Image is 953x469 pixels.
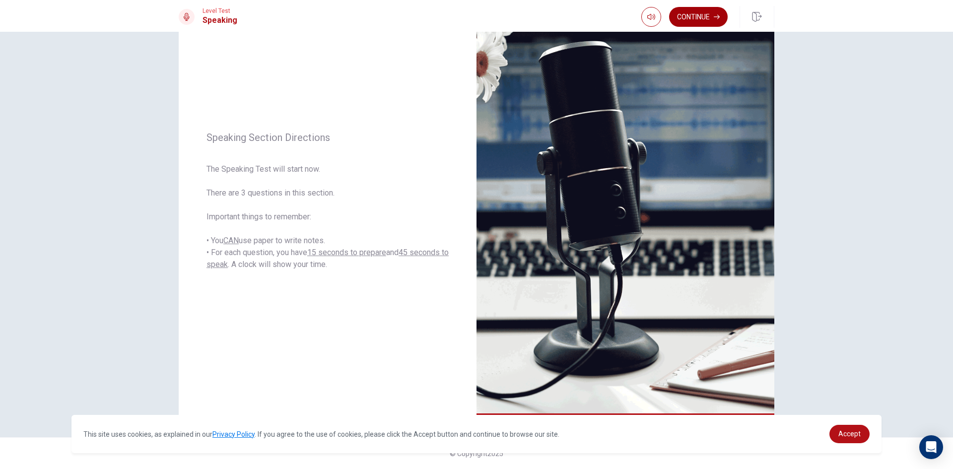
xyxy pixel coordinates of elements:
[838,430,861,438] span: Accept
[71,415,882,453] div: cookieconsent
[307,248,386,257] u: 15 seconds to prepare
[669,7,728,27] button: Continue
[206,163,449,270] span: The Speaking Test will start now. There are 3 questions in this section. Important things to reme...
[203,14,237,26] h1: Speaking
[83,430,559,438] span: This site uses cookies, as explained in our . If you agree to the use of cookies, please click th...
[223,236,239,245] u: CAN
[829,425,870,443] a: dismiss cookie message
[212,430,255,438] a: Privacy Policy
[919,435,943,459] div: Open Intercom Messenger
[203,7,237,14] span: Level Test
[206,132,449,143] span: Speaking Section Directions
[450,450,503,458] span: © Copyright 2025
